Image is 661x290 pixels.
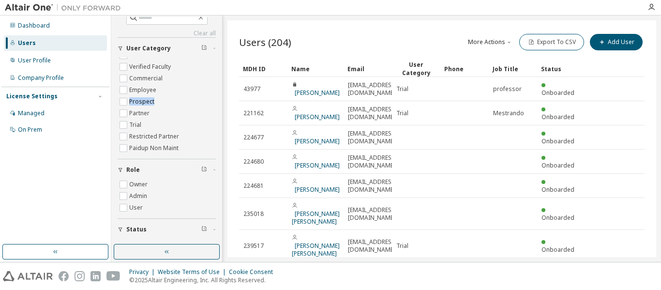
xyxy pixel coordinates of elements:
[295,185,340,194] a: [PERSON_NAME]
[129,61,173,73] label: Verified Faculty
[292,210,340,226] a: [PERSON_NAME] [PERSON_NAME]
[18,57,51,64] div: User Profile
[129,179,150,190] label: Owner
[118,30,216,37] a: Clear all
[229,268,279,276] div: Cookie Consent
[18,22,50,30] div: Dashboard
[493,61,533,76] div: Job Title
[541,89,574,97] span: Onboarded
[243,85,260,93] span: 43977
[5,3,126,13] img: Altair One
[129,202,145,214] label: User
[129,142,180,154] label: Paidup Non Maint
[541,137,574,145] span: Onboarded
[90,271,101,281] img: linkedin.svg
[295,89,340,97] a: [PERSON_NAME]
[541,161,574,169] span: Onboarded
[396,242,408,250] span: Trial
[18,39,36,47] div: Users
[541,245,574,254] span: Onboarded
[129,190,149,202] label: Admin
[348,178,397,194] span: [EMAIL_ADDRESS][DOMAIN_NAME]
[129,119,143,131] label: Trial
[348,238,397,254] span: [EMAIL_ADDRESS][DOMAIN_NAME]
[493,85,522,93] span: professor
[18,74,64,82] div: Company Profile
[292,242,340,258] a: [PERSON_NAME] [PERSON_NAME]
[239,35,291,49] span: Users (204)
[348,130,397,145] span: [EMAIL_ADDRESS][DOMAIN_NAME]
[18,126,42,134] div: On Prem
[295,137,340,145] a: [PERSON_NAME]
[493,109,524,117] span: Mestrando
[348,81,397,97] span: [EMAIL_ADDRESS][DOMAIN_NAME]
[519,34,584,50] button: Export To CSV
[541,61,582,76] div: Status
[541,113,574,121] span: Onboarded
[347,61,388,76] div: Email
[18,109,45,117] div: Managed
[396,61,436,77] div: User Category
[106,271,120,281] img: youtube.svg
[201,166,207,174] span: Clear filter
[295,113,340,121] a: [PERSON_NAME]
[126,226,147,233] span: Status
[243,182,264,190] span: 224681
[118,219,216,240] button: Status
[541,214,574,222] span: Onboarded
[243,61,284,76] div: MDH ID
[467,34,513,50] button: More Actions
[126,166,140,174] span: Role
[243,210,264,218] span: 235018
[129,107,151,119] label: Partner
[6,92,58,100] div: License Settings
[129,73,165,84] label: Commercial
[75,271,85,281] img: instagram.svg
[118,159,216,181] button: Role
[590,34,643,50] button: Add User
[243,242,264,250] span: 239517
[243,109,264,117] span: 221162
[59,271,69,281] img: facebook.svg
[3,271,53,281] img: altair_logo.svg
[348,154,397,169] span: [EMAIL_ADDRESS][DOMAIN_NAME]
[396,85,408,93] span: Trial
[129,276,279,284] p: © 2025 Altair Engineering, Inc. All Rights Reserved.
[118,38,216,59] button: User Category
[243,134,264,141] span: 224677
[541,185,574,194] span: Onboarded
[126,45,171,52] span: User Category
[444,61,485,76] div: Phone
[291,61,340,76] div: Name
[129,268,158,276] div: Privacy
[129,84,158,96] label: Employee
[129,96,156,107] label: Prospect
[243,158,264,166] span: 224680
[396,109,408,117] span: Trial
[348,206,397,222] span: [EMAIL_ADDRESS][DOMAIN_NAME]
[201,226,207,233] span: Clear filter
[348,106,397,121] span: [EMAIL_ADDRESS][DOMAIN_NAME]
[158,268,229,276] div: Website Terms of Use
[295,161,340,169] a: [PERSON_NAME]
[129,131,181,142] label: Restricted Partner
[201,45,207,52] span: Clear filter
